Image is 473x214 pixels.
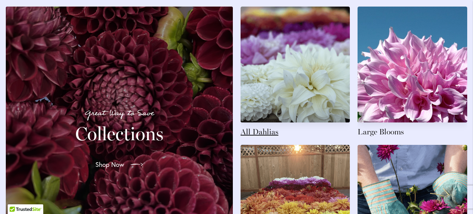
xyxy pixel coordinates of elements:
[15,123,224,144] h2: Collections
[89,154,149,175] a: Shop Now
[15,107,224,120] p: Great Way to Save
[95,160,124,169] span: Shop Now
